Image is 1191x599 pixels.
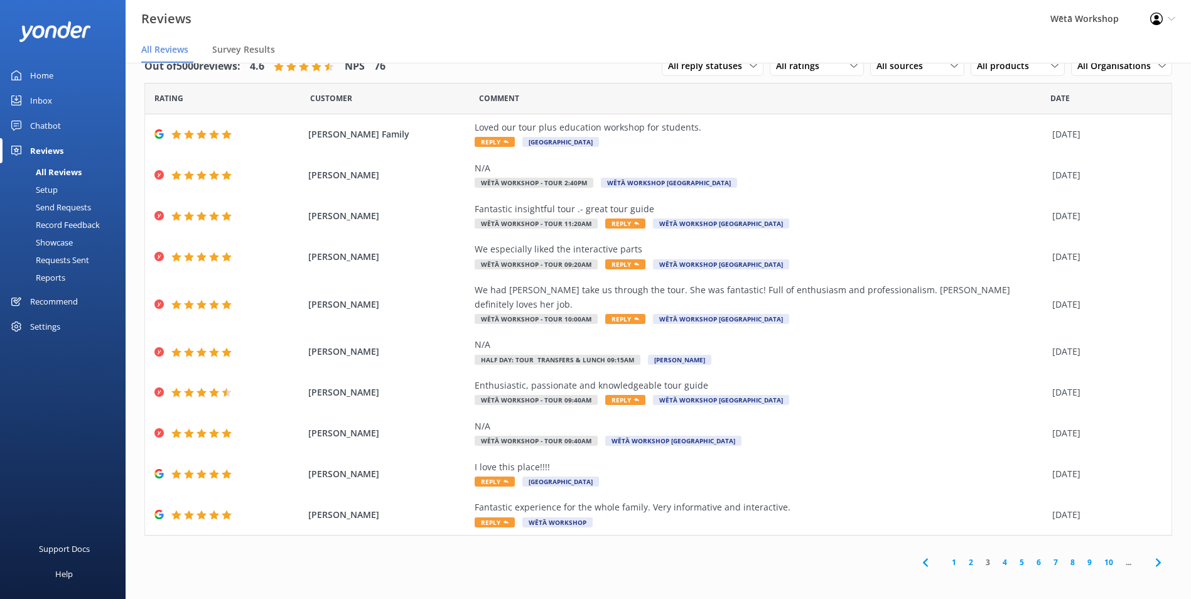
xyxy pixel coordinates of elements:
h4: NPS [345,58,365,75]
h3: Reviews [141,9,191,29]
a: Showcase [8,234,126,251]
span: [PERSON_NAME] [308,345,468,359]
span: Wētā Workshop - Tour 09:40am [475,436,598,446]
a: All Reviews [8,163,126,181]
span: Wētā Workshop - Tour 11:20am [475,219,598,229]
a: 2 [962,556,979,568]
div: [DATE] [1052,426,1156,440]
div: [DATE] [1052,298,1156,311]
div: Enthusiastic, passionate and knowledgeable tour guide [475,379,1046,392]
div: Reports [8,269,65,286]
div: Fantastic experience for the whole family. Very informative and interactive. [475,500,1046,514]
span: Wētā Workshop [GEOGRAPHIC_DATA] [653,219,789,229]
div: Setup [8,181,58,198]
span: [PERSON_NAME] [648,355,711,365]
a: Reports [8,269,126,286]
span: All sources [876,59,930,73]
div: All Reviews [8,163,82,181]
span: Wētā Workshop - Tour 09:40am [475,395,598,405]
a: 6 [1030,556,1047,568]
span: Wētā Workshop - Tour 09:20am [475,259,598,269]
h4: 4.6 [250,58,264,75]
a: 1 [946,556,962,568]
span: Reply [475,477,515,487]
span: ... [1119,556,1138,568]
span: Reply [605,259,645,269]
span: [PERSON_NAME] [308,168,468,182]
a: Requests Sent [8,251,126,269]
div: N/A [475,419,1046,433]
div: [DATE] [1052,250,1156,264]
div: I love this place!!!! [475,460,1046,474]
div: Support Docs [39,536,90,561]
a: Setup [8,181,126,198]
span: [PERSON_NAME] [308,250,468,264]
span: Date [1050,92,1070,104]
span: [PERSON_NAME] [308,426,468,440]
img: yonder-white-logo.png [19,21,91,42]
span: [PERSON_NAME] Family [308,127,468,141]
div: Recommend [30,289,78,314]
span: Wētā Workshop [GEOGRAPHIC_DATA] [653,314,789,324]
span: Question [479,92,519,104]
span: Survey Results [212,43,275,56]
div: Loved our tour plus education workshop for students. [475,121,1046,134]
span: Reply [605,395,645,405]
div: [DATE] [1052,508,1156,522]
span: Date [154,92,183,104]
div: [DATE] [1052,168,1156,182]
span: Wētā Workshop [GEOGRAPHIC_DATA] [653,395,789,405]
a: 7 [1047,556,1064,568]
div: Chatbot [30,113,61,138]
span: All ratings [776,59,827,73]
div: Requests Sent [8,251,89,269]
div: [DATE] [1052,345,1156,359]
span: [PERSON_NAME] [308,298,468,311]
div: Home [30,63,53,88]
span: Date [310,92,352,104]
div: [DATE] [1052,467,1156,481]
span: [GEOGRAPHIC_DATA] [522,137,599,147]
div: Help [55,561,73,586]
span: [PERSON_NAME] [308,209,468,223]
div: Send Requests [8,198,91,216]
a: 10 [1098,556,1119,568]
a: 4 [996,556,1013,568]
span: Reply [605,314,645,324]
div: Settings [30,314,60,339]
span: Wētā Workshop - Tour 10:00am [475,314,598,324]
span: Reply [475,137,515,147]
div: Inbox [30,88,52,113]
h4: Out of 5000 reviews: [144,58,240,75]
span: Half day: Tour Transfers & Lunch 09:15am [475,355,640,365]
div: We had [PERSON_NAME] take us through the tour. She was fantastic! Full of enthusiasm and professi... [475,283,1046,311]
span: Reply [475,517,515,527]
span: [GEOGRAPHIC_DATA] [522,477,599,487]
span: All Reviews [141,43,188,56]
span: Wētā Workshop [GEOGRAPHIC_DATA] [605,436,741,446]
div: Showcase [8,234,73,251]
a: 8 [1064,556,1081,568]
span: All products [977,59,1037,73]
span: [PERSON_NAME] [308,467,468,481]
div: N/A [475,161,1046,175]
span: Wētā Workshop [GEOGRAPHIC_DATA] [653,259,789,269]
a: 3 [979,556,996,568]
span: Reply [605,219,645,229]
h4: 76 [374,58,385,75]
div: [DATE] [1052,209,1156,223]
div: Reviews [30,138,63,163]
div: [DATE] [1052,386,1156,399]
div: We especially liked the interactive parts [475,242,1046,256]
span: [PERSON_NAME] [308,508,468,522]
div: N/A [475,338,1046,352]
a: Send Requests [8,198,126,216]
div: Fantastic insightful tour .- great tour guide [475,202,1046,216]
span: Wētā Workshop [522,517,593,527]
span: All Organisations [1077,59,1158,73]
a: Record Feedback [8,216,126,234]
span: [PERSON_NAME] [308,386,468,399]
span: Wētā Workshop [GEOGRAPHIC_DATA] [601,178,737,188]
div: [DATE] [1052,127,1156,141]
span: All reply statuses [668,59,750,73]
